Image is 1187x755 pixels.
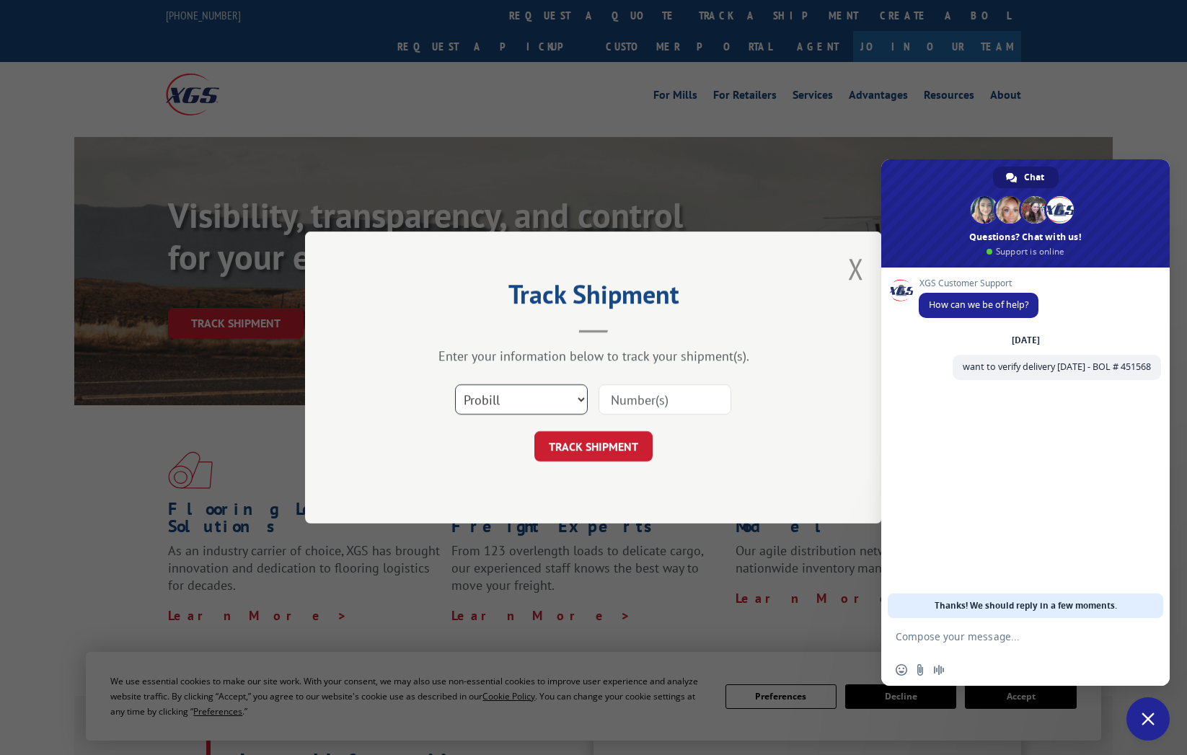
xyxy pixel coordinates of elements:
button: TRACK SHIPMENT [534,431,653,462]
h2: Track Shipment [377,284,810,312]
div: Chat [993,167,1059,188]
div: [DATE] [1012,336,1040,345]
textarea: Compose your message... [896,630,1124,643]
span: Chat [1024,167,1044,188]
span: want to verify delivery [DATE] - BOL # 451568 [963,361,1151,373]
span: Audio message [933,664,945,676]
div: Enter your information below to track your shipment(s). [377,348,810,364]
input: Number(s) [599,384,731,415]
button: Close modal [848,250,864,288]
span: Insert an emoji [896,664,907,676]
span: How can we be of help? [929,299,1028,311]
span: XGS Customer Support [919,278,1038,288]
div: Close chat [1126,697,1170,741]
span: Send a file [914,664,926,676]
span: Thanks! We should reply in a few moments. [935,593,1117,618]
